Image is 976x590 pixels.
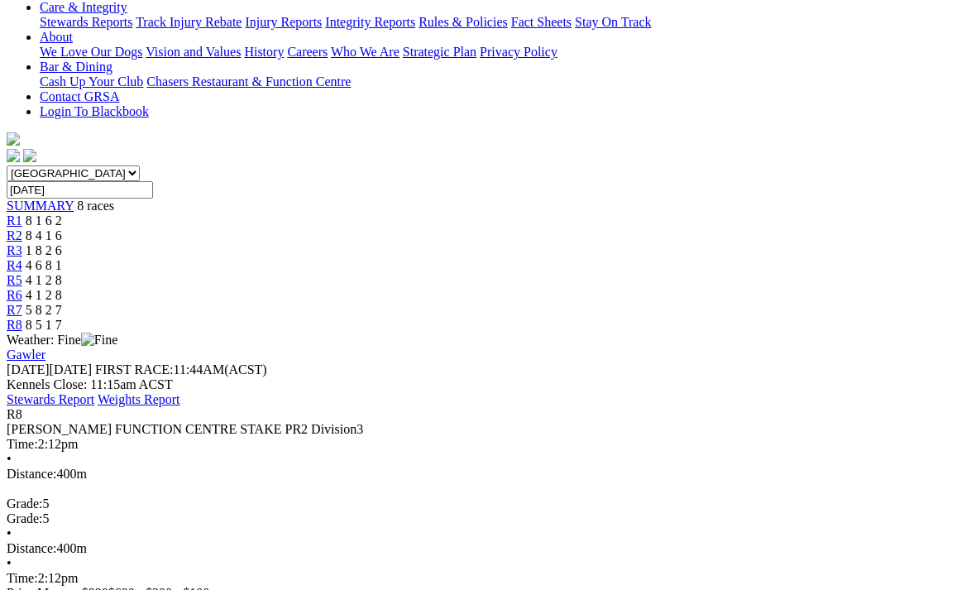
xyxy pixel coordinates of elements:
[95,362,173,377] span: FIRST RACE:
[7,149,20,162] img: facebook.svg
[40,15,132,29] a: Stewards Reports
[7,273,22,287] a: R5
[7,258,22,272] a: R4
[40,74,143,89] a: Cash Up Your Club
[287,45,328,59] a: Careers
[40,45,142,59] a: We Love Our Dogs
[40,30,73,44] a: About
[7,362,50,377] span: [DATE]
[245,15,322,29] a: Injury Reports
[7,452,12,466] span: •
[146,45,241,59] a: Vision and Values
[7,467,56,481] span: Distance:
[40,45,969,60] div: About
[419,15,508,29] a: Rules & Policies
[26,243,62,257] span: 1 8 2 6
[26,303,62,317] span: 5 8 2 7
[7,333,117,347] span: Weather: Fine
[7,496,969,511] div: 5
[26,318,62,332] span: 8 5 1 7
[40,104,149,118] a: Login To Blackbook
[7,199,74,213] a: SUMMARY
[7,348,45,362] a: Gawler
[7,571,969,586] div: 2:12pm
[7,496,43,511] span: Grade:
[575,15,651,29] a: Stay On Track
[7,228,22,242] a: R2
[7,303,22,317] a: R7
[7,511,43,525] span: Grade:
[7,243,22,257] a: R3
[7,556,12,570] span: •
[7,288,22,302] a: R6
[26,288,62,302] span: 4 1 2 8
[40,74,969,89] div: Bar & Dining
[40,89,119,103] a: Contact GRSA
[7,467,969,482] div: 400m
[98,392,180,406] a: Weights Report
[7,213,22,228] a: R1
[26,273,62,287] span: 4 1 2 8
[7,377,969,392] div: Kennels Close: 11:15am ACST
[7,437,969,452] div: 2:12pm
[7,541,56,555] span: Distance:
[7,571,38,585] span: Time:
[95,362,267,377] span: 11:44AM(ACST)
[7,392,94,406] a: Stewards Report
[7,511,969,526] div: 5
[511,15,572,29] a: Fact Sheets
[26,258,62,272] span: 4 6 8 1
[23,149,36,162] img: twitter.svg
[40,60,112,74] a: Bar & Dining
[403,45,476,59] a: Strategic Plan
[40,15,969,30] div: Care & Integrity
[480,45,557,59] a: Privacy Policy
[7,181,153,199] input: Select date
[244,45,284,59] a: History
[136,15,242,29] a: Track Injury Rebate
[7,132,20,146] img: logo-grsa-white.png
[331,45,399,59] a: Who We Are
[7,407,22,421] span: R8
[325,15,415,29] a: Integrity Reports
[7,541,969,556] div: 400m
[26,228,62,242] span: 8 4 1 6
[26,213,62,228] span: 8 1 6 2
[7,422,969,437] div: [PERSON_NAME] FUNCTION CENTRE STAKE PR2 Division3
[7,318,22,332] a: R8
[81,333,117,348] img: Fine
[146,74,351,89] a: Chasers Restaurant & Function Centre
[7,437,38,451] span: Time:
[7,526,12,540] span: •
[7,362,92,377] span: [DATE]
[77,199,114,213] span: 8 races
